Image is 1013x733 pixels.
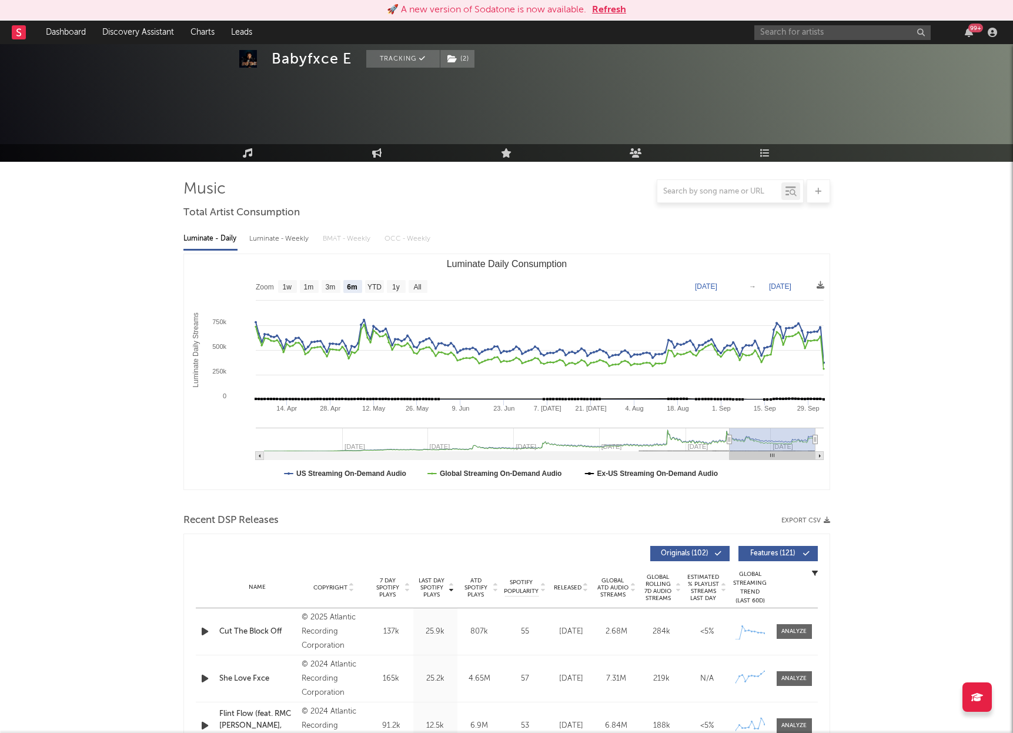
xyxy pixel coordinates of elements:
span: Estimated % Playlist Streams Last Day [687,574,720,602]
div: © 2024 Atlantic Recording Corporation [302,658,366,700]
text: 6m [347,283,357,291]
text: Global Streaming On-Demand Audio [439,469,561,478]
button: Features(121) [738,546,818,561]
text: 15. Sep [753,405,775,412]
div: 99 + [968,24,983,32]
div: 2.68M [597,626,636,638]
text: Zoom [256,283,274,291]
text: 14. Apr [276,405,297,412]
span: Last Day Spotify Plays [416,577,447,598]
div: [DATE] [551,626,591,638]
text: → [749,282,756,291]
div: Babyfxce E [272,50,352,68]
text: 18. Aug [667,405,688,412]
div: 219k [642,673,681,685]
text: 1w [282,283,292,291]
span: Copyright [313,584,347,591]
text: YTD [367,283,381,291]
span: Spotify Popularity [504,578,539,596]
text: [DATE] [769,282,791,291]
text: 1y [392,283,400,291]
text: 23. Jun [493,405,514,412]
div: 57 [504,673,546,685]
button: Export CSV [781,517,830,524]
span: Global ATD Audio Streams [597,577,629,598]
div: 91.2k [372,720,410,732]
div: <5% [687,720,727,732]
text: 7. [DATE] [533,405,561,412]
span: Global Rolling 7D Audio Streams [642,574,674,602]
span: ATD Spotify Plays [460,577,492,598]
text: Luminate Daily Consumption [446,259,567,269]
a: Discovery Assistant [94,21,182,44]
div: Name [219,583,296,592]
div: 284k [642,626,681,638]
text: [DATE] [695,282,717,291]
span: Recent DSP Releases [183,514,279,528]
text: 0 [222,392,226,399]
text: 1m [303,283,313,291]
input: Search for artists [754,25,931,40]
div: 7.31M [597,673,636,685]
div: 53 [504,720,546,732]
text: 28. Apr [320,405,340,412]
div: Global Streaming Trend (Last 60D) [733,570,768,605]
a: Leads [223,21,260,44]
span: Features ( 121 ) [746,550,800,557]
text: 500k [212,343,226,350]
div: 55 [504,626,546,638]
div: 12.5k [416,720,454,732]
text: 26. May [405,405,429,412]
button: Refresh [592,3,626,17]
div: 6.84M [597,720,636,732]
text: 250k [212,368,226,375]
button: Tracking [366,50,440,68]
svg: Luminate Daily Consumption [184,254,830,489]
text: 750k [212,318,226,325]
div: © 2025 Atlantic Recording Corporation [302,611,366,653]
a: Dashboard [38,21,94,44]
text: 4. Aug [625,405,643,412]
span: Released [554,584,581,591]
div: 188k [642,720,681,732]
button: (2) [440,50,474,68]
div: [DATE] [551,720,591,732]
input: Search by song name or URL [657,187,781,196]
button: Originals(102) [650,546,730,561]
a: She Love Fxce [219,673,296,685]
span: 7 Day Spotify Plays [372,577,403,598]
text: 3m [325,283,335,291]
div: Luminate - Weekly [249,229,311,249]
div: 25.9k [416,626,454,638]
a: Cut The Block Off [219,626,296,638]
text: 12. May [362,405,386,412]
button: 99+ [965,28,973,37]
div: 4.65M [460,673,499,685]
div: 807k [460,626,499,638]
div: 25.2k [416,673,454,685]
div: [DATE] [551,673,591,685]
text: Ex-US Streaming On-Demand Audio [597,469,718,478]
text: 9. Jun [452,405,469,412]
div: N/A [687,673,727,685]
text: US Streaming On-Demand Audio [296,469,406,478]
a: Charts [182,21,223,44]
span: ( 2 ) [440,50,475,68]
text: 29. Sep [797,405,819,412]
div: Luminate - Daily [183,229,238,249]
div: 137k [372,626,410,638]
span: Originals ( 102 ) [658,550,712,557]
div: <5% [687,626,727,638]
text: Luminate Daily Streams [192,312,200,387]
text: All [413,283,421,291]
span: Total Artist Consumption [183,206,300,220]
text: 21. [DATE] [575,405,606,412]
div: 🚀 A new version of Sodatone is now available. [387,3,586,17]
div: 165k [372,673,410,685]
div: 6.9M [460,720,499,732]
text: 1. Sep [711,405,730,412]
